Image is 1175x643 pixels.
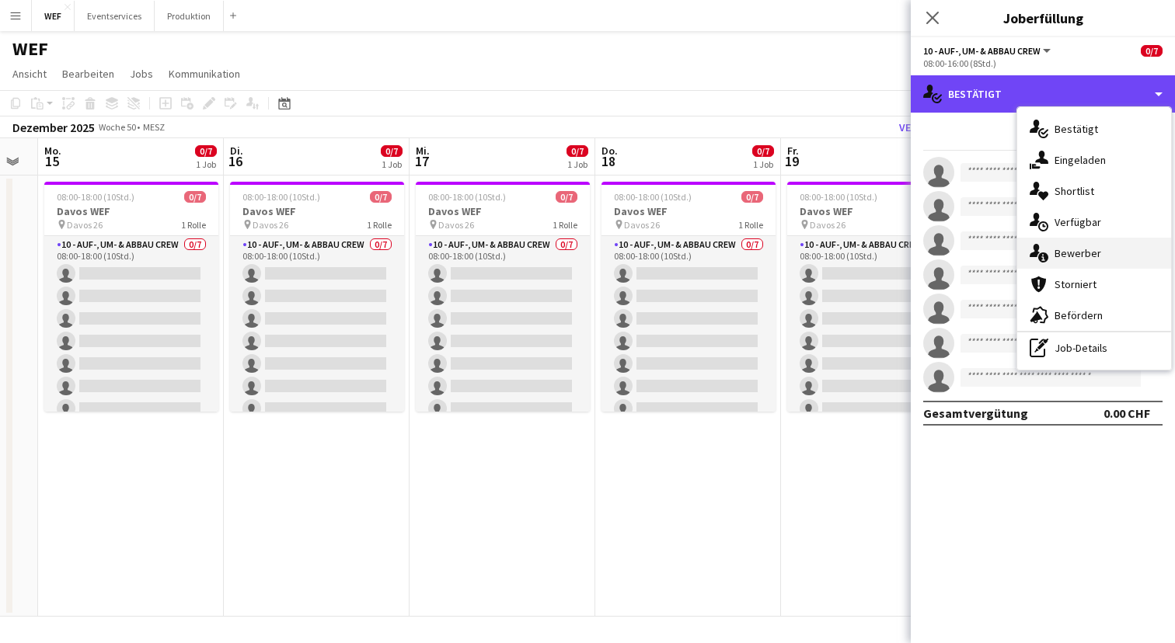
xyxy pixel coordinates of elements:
[12,120,95,135] div: Dezember 2025
[416,182,590,412] app-job-card: 08:00-18:00 (10Std.)0/7Davos WEF Davos 261 Rolle10 - Auf-, Um- & Abbau Crew0/708:00-18:00 (10Std.)
[1055,277,1097,291] span: Storniert
[181,219,206,231] span: 1 Rolle
[12,37,48,61] h1: WEF
[1055,308,1103,322] span: Befördern
[44,182,218,412] app-job-card: 08:00-18:00 (10Std.)0/7Davos WEF Davos 261 Rolle10 - Auf-, Um- & Abbau Crew0/708:00-18:00 (10Std.)
[124,64,159,84] a: Jobs
[6,64,53,84] a: Ansicht
[162,64,246,84] a: Kommunikation
[382,158,402,170] div: 1 Job
[228,152,243,170] span: 16
[428,191,506,203] span: 08:00-18:00 (10Std.)
[624,219,660,231] span: Davos 26
[253,219,288,231] span: Davos 26
[785,152,799,170] span: 19
[230,236,404,424] app-card-role: 10 - Auf-, Um- & Abbau Crew0/708:00-18:00 (10Std.)
[1055,153,1106,167] span: Eingeladen
[169,67,240,81] span: Kommunikation
[367,219,392,231] span: 1 Rolle
[1104,405,1150,421] div: 0.00 CHF
[67,219,103,231] span: Davos 26
[1055,215,1101,229] span: Verfügbar
[810,219,846,231] span: Davos 26
[184,191,206,203] span: 0/7
[787,236,961,424] app-card-role: 10 - Auf-, Um- & Abbau Crew0/708:00-18:00 (10Std.)
[601,144,618,158] span: Do.
[62,67,114,81] span: Bearbeiten
[601,182,776,412] app-job-card: 08:00-18:00 (10Std.)0/7Davos WEF Davos 261 Rolle10 - Auf-, Um- & Abbau Crew0/708:00-18:00 (10Std.)
[923,45,1041,57] span: 10 - Auf-, Um- & Abbau Crew
[800,191,877,203] span: 08:00-18:00 (10Std.)
[567,158,587,170] div: 1 Job
[787,182,961,412] app-job-card: 08:00-18:00 (10Std.)0/7Davos WEF Davos 261 Rolle10 - Auf-, Um- & Abbau Crew0/708:00-18:00 (10Std.)
[130,67,153,81] span: Jobs
[614,191,692,203] span: 08:00-18:00 (10Std.)
[416,204,590,218] h3: Davos WEF
[553,219,577,231] span: 1 Rolle
[787,204,961,218] h3: Davos WEF
[75,1,155,31] button: Eventservices
[1141,45,1163,57] span: 0/7
[1017,332,1171,363] div: Job-Details
[12,67,47,81] span: Ansicht
[230,144,243,158] span: Di.
[601,236,776,424] app-card-role: 10 - Auf-, Um- & Abbau Crew0/708:00-18:00 (10Std.)
[752,145,774,157] span: 0/7
[1055,122,1098,136] span: Bestätigt
[44,204,218,218] h3: Davos WEF
[155,1,224,31] button: Produktion
[893,117,1042,137] button: Veröffentlichen Sie 1 Job
[230,204,404,218] h3: Davos WEF
[911,75,1175,113] div: Bestätigt
[416,236,590,424] app-card-role: 10 - Auf-, Um- & Abbau Crew0/708:00-18:00 (10Std.)
[923,57,1163,69] div: 08:00-16:00 (8Std.)
[1055,246,1101,260] span: Bewerber
[98,121,137,133] span: Woche 50
[738,219,763,231] span: 1 Rolle
[42,152,61,170] span: 15
[57,191,134,203] span: 08:00-18:00 (10Std.)
[381,145,403,157] span: 0/7
[923,405,1028,421] div: Gesamtvergütung
[911,8,1175,28] h3: Joberfüllung
[44,236,218,424] app-card-role: 10 - Auf-, Um- & Abbau Crew0/708:00-18:00 (10Std.)
[753,158,773,170] div: 1 Job
[413,152,430,170] span: 17
[143,121,165,133] div: MESZ
[599,152,618,170] span: 18
[370,191,392,203] span: 0/7
[56,64,120,84] a: Bearbeiten
[196,158,216,170] div: 1 Job
[32,1,75,31] button: WEF
[416,144,430,158] span: Mi.
[567,145,588,157] span: 0/7
[1055,184,1094,198] span: Shortlist
[741,191,763,203] span: 0/7
[787,144,799,158] span: Fr.
[438,219,474,231] span: Davos 26
[230,182,404,412] app-job-card: 08:00-18:00 (10Std.)0/7Davos WEF Davos 261 Rolle10 - Auf-, Um- & Abbau Crew0/708:00-18:00 (10Std.)
[601,204,776,218] h3: Davos WEF
[923,45,1053,57] button: 10 - Auf-, Um- & Abbau Crew
[44,144,61,158] span: Mo.
[242,191,320,203] span: 08:00-18:00 (10Std.)
[195,145,217,157] span: 0/7
[556,191,577,203] span: 0/7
